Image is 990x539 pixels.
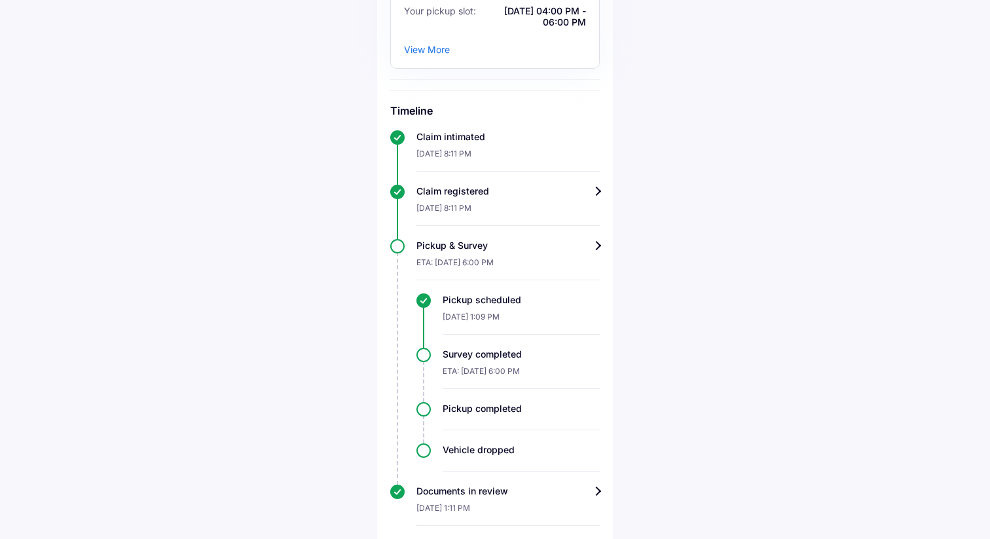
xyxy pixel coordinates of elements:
[443,361,600,389] div: ETA: [DATE] 6:00 PM
[416,252,600,280] div: ETA: [DATE] 6:00 PM
[416,498,600,526] div: [DATE] 1:11 PM
[390,104,600,117] h6: Timeline
[416,239,600,252] div: Pickup & Survey
[443,307,600,335] div: [DATE] 1:09 PM
[416,485,600,498] div: Documents in review
[416,198,600,226] div: [DATE] 8:11 PM
[443,443,600,456] div: Vehicle dropped
[443,348,600,361] div: Survey completed
[416,185,600,198] div: Claim registered
[479,5,586,28] span: [DATE] 04:00 PM - 06:00 PM
[404,44,450,55] div: View More
[404,5,476,28] span: Your pickup slot:
[443,293,600,307] div: Pickup scheduled
[416,143,600,172] div: [DATE] 8:11 PM
[416,130,600,143] div: Claim intimated
[443,402,600,415] div: Pickup completed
